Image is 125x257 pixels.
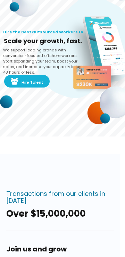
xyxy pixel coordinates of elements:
div: Transactions from our clients in [DATE] [6,190,114,204]
div: Over $15,000,000 [6,209,114,218]
h2: Join us and grow [6,243,114,255]
h1: Hire the Best Outsourced Workers to [3,30,83,35]
p: We support leading brands with conversion-focused offshore workers. Start expanding your team, bo... [3,47,86,64]
a: Hire Talent [4,75,50,88]
h2: Scale your growth, fast. [4,35,85,47]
